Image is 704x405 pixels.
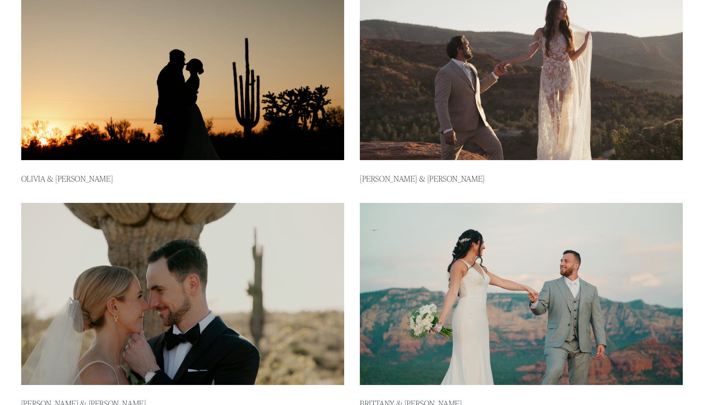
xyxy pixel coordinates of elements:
a: [PERSON_NAME] & [PERSON_NAME] [360,173,485,184]
a: Olivia & [PERSON_NAME] [21,173,113,184]
img: Catherine &amp; Patrick [20,202,346,386]
img: Brittany &amp; Anthony [358,202,684,386]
